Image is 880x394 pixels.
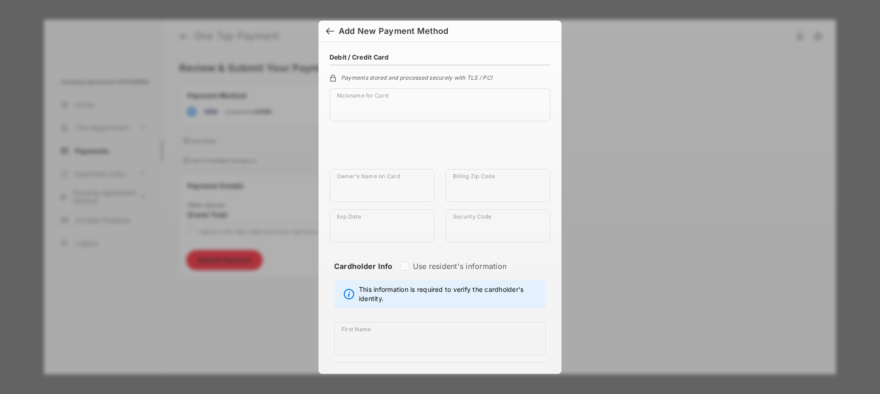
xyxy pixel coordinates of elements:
[330,73,550,81] div: Payments stored and processed securely with TLS / PCI
[359,285,541,303] span: This information is required to verify the cardholder's identity.
[339,26,448,36] div: Add New Payment Method
[334,262,393,287] strong: Cardholder Info
[330,129,550,169] iframe: Credit card field
[413,262,506,271] label: Use resident's information
[330,53,389,61] h4: Debit / Credit Card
